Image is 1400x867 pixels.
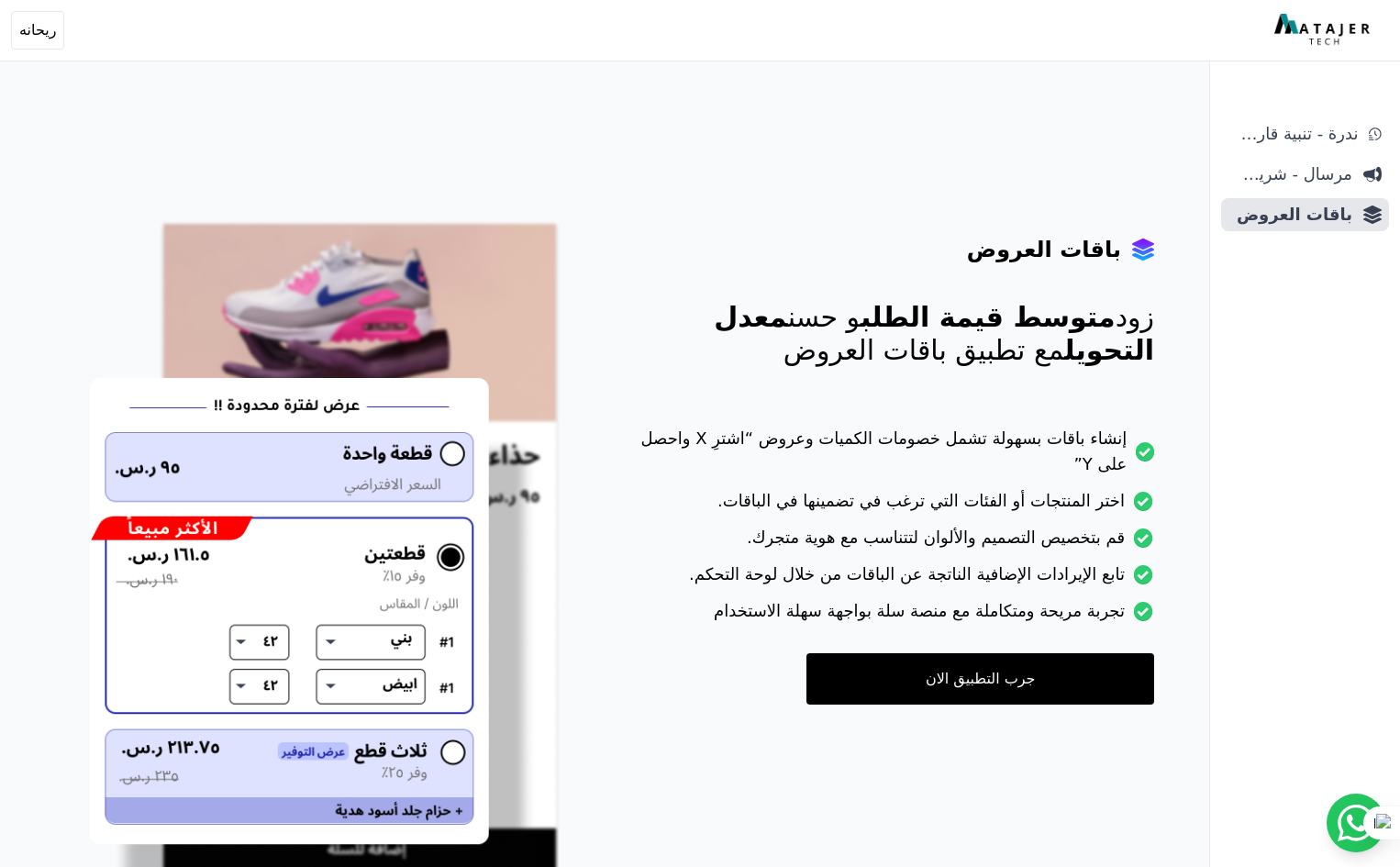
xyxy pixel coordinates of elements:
[1274,14,1374,47] img: MatajerTech Logo
[19,19,56,41] span: ريحانه
[806,653,1154,705] a: جرب التطبيق الان
[967,235,1121,264] h4: باقات العروض
[714,301,1154,366] span: معدل التحويل
[633,525,1154,561] li: قم بتخصيص التصميم والألوان لتتناسب مع هوية متجرك.
[1228,202,1352,228] span: باقات العروض
[861,301,1116,333] span: متوسط قيمة الطلب
[11,11,64,50] button: ريحانه
[1228,121,1358,147] span: ندرة - تنبية قارب علي النفاذ
[633,598,1154,635] li: تجربة مريحة ومتكاملة مع منصة سلة بواجهة سهلة الاستخدام
[1221,117,1389,150] a: ندرة - تنبية قارب علي النفاذ
[1221,198,1389,231] a: باقات العروض
[633,426,1154,488] li: إنشاء باقات بسهولة تشمل خصومات الكميات وعروض “اشترِ X واحصل على Y”
[1228,161,1352,187] span: مرسال - شريط دعاية
[1221,158,1389,191] a: مرسال - شريط دعاية
[633,301,1154,367] p: زود و حسن مع تطبيق باقات العروض
[633,561,1154,598] li: تابع الإيرادات الإضافية الناتجة عن الباقات من خلال لوحة التحكم.
[633,488,1154,525] li: اختر المنتجات أو الفئات التي ترغب في تضمينها في الباقات.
